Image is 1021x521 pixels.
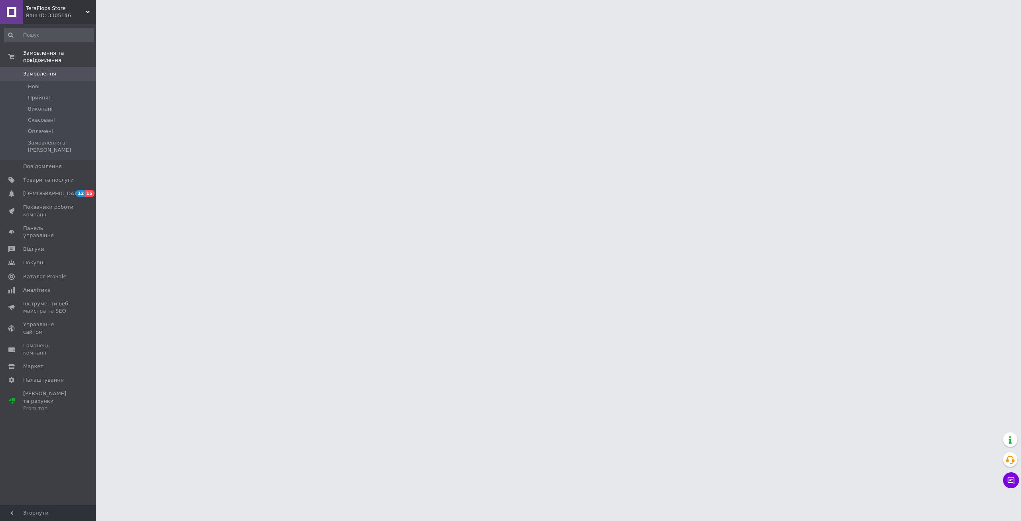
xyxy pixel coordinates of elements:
[28,128,53,135] span: Оплачені
[23,204,74,218] span: Показники роботи компанії
[1003,472,1019,488] button: Чат з покупцем
[23,405,74,412] div: Prom топ
[23,376,64,384] span: Налаштування
[23,50,96,64] span: Замовлення та повідомлення
[23,342,74,357] span: Гаманець компанії
[76,190,85,197] span: 12
[26,12,96,19] div: Ваш ID: 3305146
[23,176,74,184] span: Товари та послуги
[28,105,53,113] span: Виконані
[28,94,53,101] span: Прийняті
[23,273,66,280] span: Каталог ProSale
[23,390,74,412] span: [PERSON_NAME] та рахунки
[4,28,94,42] input: Пошук
[23,300,74,315] span: Інструменти веб-майстра та SEO
[23,190,82,197] span: [DEMOGRAPHIC_DATA]
[23,225,74,239] span: Панель управління
[28,117,55,124] span: Скасовані
[23,246,44,253] span: Відгуки
[26,5,86,12] span: TeraFlops Store
[23,259,45,266] span: Покупці
[23,321,74,335] span: Управління сайтом
[28,83,39,90] span: Нові
[28,139,93,154] span: Замовлення з [PERSON_NAME]
[23,70,56,77] span: Замовлення
[23,163,62,170] span: Повідомлення
[23,363,43,370] span: Маркет
[23,287,51,294] span: Аналітика
[85,190,94,197] span: 15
